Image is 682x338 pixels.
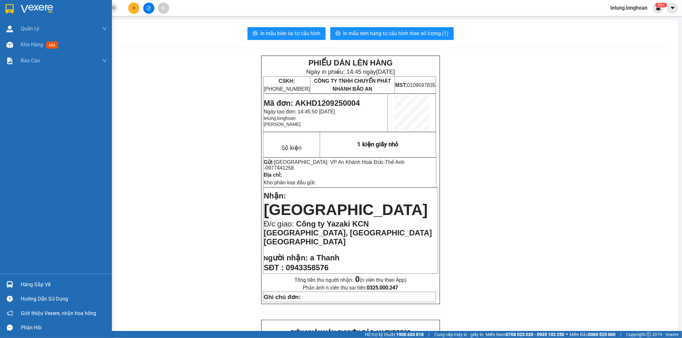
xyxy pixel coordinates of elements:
[264,219,432,246] span: Công ty Yazaki KCN [GEOGRAPHIC_DATA], [GEOGRAPHIC_DATA] [GEOGRAPHIC_DATA]
[102,26,107,31] span: down
[264,109,335,114] span: Ngày tạo đơn: 14:45:50 [DATE]
[655,3,667,7] sup: 281
[21,57,40,65] span: Báo cáo
[264,201,428,218] span: [GEOGRAPHIC_DATA]
[268,253,308,262] span: gười nhận:
[376,68,395,75] span: [DATE]
[253,31,258,37] span: printer
[647,332,651,337] span: copyright
[569,331,615,338] span: Miền Bắc
[143,3,154,14] button: file-add
[309,58,393,67] strong: PHIẾU DÁN LÊN HÀNG
[286,263,328,272] span: 0943358576
[6,26,13,32] img: warehouse-icon
[5,4,14,14] img: logo-vxr
[102,58,107,63] span: down
[264,219,296,228] span: Đ/c giao:
[21,323,107,333] div: Phản hồi
[7,310,13,316] span: notification
[112,5,116,11] span: close-circle
[667,3,678,14] button: caret-down
[158,3,169,14] button: aim
[132,6,136,10] span: plus
[128,3,139,14] button: plus
[264,159,274,165] strong: Gửi:
[21,294,107,304] div: Hướng dẫn sử dụng
[21,280,107,289] div: Hàng sắp về
[11,26,106,36] strong: (Công Ty TNHH Chuyển Phát Nhanh Bảo An - MST: 0109597835)
[620,331,621,338] span: |
[605,4,653,12] span: letung.longhoan
[278,78,295,84] strong: CSKH:
[264,172,282,178] strong: Địa chỉ:
[367,285,398,291] strong: 0325.000.247
[303,285,398,291] span: Phản ánh n.viên thu sai tiền:
[264,116,296,121] span: letung.longhoan
[6,58,13,64] img: solution-icon
[264,294,301,300] strong: Ghi chú đơn:
[46,42,58,49] span: mới
[396,332,424,337] strong: 1900 633 818
[264,255,308,262] strong: N
[395,82,407,88] strong: MST:
[314,78,391,92] span: CÔNG TY TNHH CHUYỂN PHÁT NHANH BẢO AN
[655,5,661,11] img: icon-new-feature
[310,253,340,262] span: a Thanh
[365,331,424,338] span: Hỗ trợ kỹ thuật:
[294,277,407,283] span: Tổng tiền thu người nhận:
[264,78,310,92] span: [PHONE_NUMBER]
[264,191,286,200] span: Nhận:
[12,9,105,24] strong: BIÊN NHẬN VẬN CHUYỂN BẢO AN EXPRESS
[21,309,96,317] span: Giới thiệu Vexere, nhận hoa hồng
[330,27,454,40] button: printerIn mẫu tem hàng tự cấu hình theo số lượng (1)
[588,332,615,337] strong: 0369 525 060
[21,25,39,33] span: Quản Lý
[291,329,411,336] strong: BIÊN NHẬN VẬN CHUYỂN BẢO AN EXPRESS
[281,144,302,151] span: Số kiện
[357,141,399,148] span: 1 kiện giấy nhỏ
[670,5,676,11] span: caret-down
[264,99,360,107] span: Mã đơn: AKHD1209250004
[6,281,13,288] img: warehouse-icon
[434,331,484,338] span: Cung cấp máy in - giấy in:
[7,325,13,331] span: message
[355,277,407,283] span: (n.viên thu theo App)
[486,331,564,338] span: Miền Nam
[161,6,166,10] span: aim
[306,68,395,75] span: Ngày in phiếu: 14:45 ngày
[335,31,341,37] span: printer
[355,275,360,284] strong: 0
[428,331,429,338] span: |
[566,333,568,336] span: ⚪️
[247,27,325,40] button: printerIn mẫu biên lai tự cấu hình
[265,165,294,171] span: 0977441258
[260,29,320,37] span: In mẫu biên lai tự cấu hình
[6,42,13,48] img: warehouse-icon
[264,159,404,171] span: Thế Anh -
[7,296,13,302] span: question-circle
[264,159,404,171] span: -
[264,122,301,127] span: [PERSON_NAME]
[264,263,284,272] strong: SĐT :
[21,42,43,48] span: Kho hàng
[146,6,151,10] span: file-add
[264,180,316,185] span: Kho phân loại đầu gửi:
[112,6,116,10] span: close-circle
[506,332,564,337] strong: 0708 023 035 - 0935 103 250
[343,29,449,37] span: In mẫu tem hàng tự cấu hình theo số lượng (1)
[13,38,105,62] span: [PHONE_NUMBER] - [DOMAIN_NAME]
[395,82,435,88] span: 0109597835
[274,159,383,165] span: [GEOGRAPHIC_DATA]: VP An Khánh Hoài Đức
